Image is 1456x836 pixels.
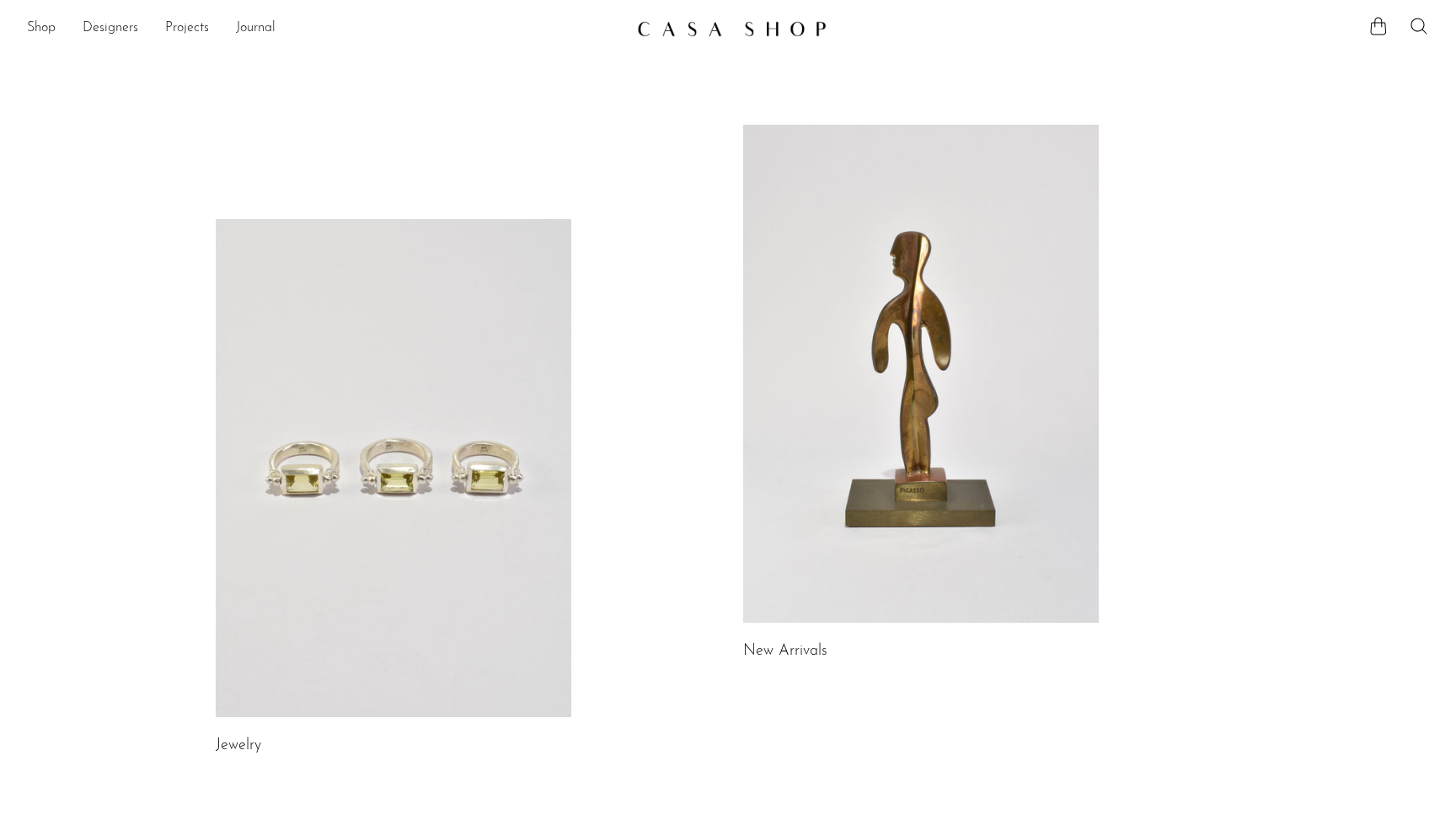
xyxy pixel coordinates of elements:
nav: Desktop navigation [27,14,624,43]
a: New Arrivals [743,644,827,659]
a: Projects [165,18,209,40]
a: Journal [236,18,276,40]
ul: NEW HEADER MENU [27,14,624,43]
a: Shop [27,18,56,40]
a: Jewelry [216,738,261,753]
a: Designers [83,18,138,40]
